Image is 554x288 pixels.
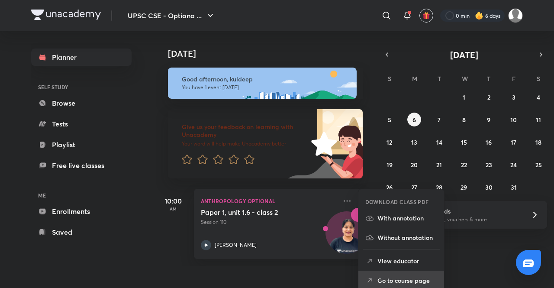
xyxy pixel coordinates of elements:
abbr: Thursday [487,74,490,83]
abbr: October 9, 2025 [487,116,490,124]
img: Avatar [326,216,367,258]
span: [DATE] [450,49,478,61]
abbr: October 5, 2025 [388,116,391,124]
button: October 29, 2025 [457,180,471,194]
abbr: October 3, 2025 [512,93,515,101]
abbr: October 25, 2025 [535,161,542,169]
button: October 6, 2025 [407,113,421,126]
button: October 8, 2025 [457,113,471,126]
button: October 4, 2025 [531,90,545,104]
button: October 7, 2025 [432,113,446,126]
abbr: October 8, 2025 [462,116,466,124]
button: October 10, 2025 [507,113,521,126]
a: Tests [31,115,132,133]
button: October 26, 2025 [383,180,396,194]
button: October 12, 2025 [383,135,396,149]
abbr: October 2, 2025 [487,93,490,101]
abbr: Saturday [537,74,540,83]
abbr: Wednesday [462,74,468,83]
button: UPSC CSE - Optiona ... [122,7,221,24]
abbr: October 28, 2025 [436,183,442,191]
abbr: October 7, 2025 [438,116,441,124]
h6: Give us your feedback on learning with Unacademy [182,123,308,139]
abbr: October 6, 2025 [412,116,416,124]
button: [DATE] [393,49,535,61]
p: With annotation [377,214,437,223]
abbr: October 18, 2025 [535,138,541,146]
p: Session 110 [201,218,337,226]
button: October 30, 2025 [482,180,496,194]
button: October 14, 2025 [432,135,446,149]
p: Win a laptop, vouchers & more [414,216,521,223]
a: Enrollments [31,203,132,220]
img: feedback_image [282,109,363,178]
abbr: October 27, 2025 [411,183,417,191]
img: avatar [422,12,430,19]
button: October 21, 2025 [432,158,446,172]
p: You have 1 event [DATE] [182,84,349,91]
button: October 28, 2025 [432,180,446,194]
abbr: October 11, 2025 [536,116,541,124]
abbr: October 1, 2025 [463,93,465,101]
button: October 27, 2025 [407,180,421,194]
button: avatar [419,9,433,23]
abbr: October 31, 2025 [511,183,517,191]
abbr: October 12, 2025 [387,138,392,146]
a: Planner [31,49,132,66]
button: October 9, 2025 [482,113,496,126]
abbr: October 17, 2025 [511,138,516,146]
abbr: October 26, 2025 [386,183,393,191]
p: Your word will help make Unacademy better [182,140,308,147]
abbr: October 14, 2025 [436,138,442,146]
img: kuldeep Ahir [508,8,523,23]
abbr: October 22, 2025 [461,161,467,169]
abbr: Sunday [388,74,391,83]
button: October 22, 2025 [457,158,471,172]
h6: Refer friends [414,207,521,216]
abbr: October 23, 2025 [486,161,492,169]
button: October 5, 2025 [383,113,396,126]
abbr: Tuesday [438,74,441,83]
img: streak [475,11,483,20]
abbr: October 16, 2025 [486,138,492,146]
h6: DOWNLOAD CLASS PDF [365,198,429,206]
abbr: October 24, 2025 [510,161,517,169]
button: October 17, 2025 [507,135,521,149]
button: October 19, 2025 [383,158,396,172]
img: Company Logo [31,10,101,20]
button: October 15, 2025 [457,135,471,149]
a: Browse [31,94,132,112]
button: October 24, 2025 [507,158,521,172]
button: October 31, 2025 [507,180,521,194]
button: October 25, 2025 [531,158,545,172]
button: October 11, 2025 [531,113,545,126]
abbr: October 15, 2025 [461,138,467,146]
button: October 23, 2025 [482,158,496,172]
abbr: October 30, 2025 [485,183,493,191]
h6: ME [31,188,132,203]
p: [PERSON_NAME] [215,241,257,249]
a: Free live classes [31,157,132,174]
abbr: October 4, 2025 [537,93,540,101]
abbr: October 29, 2025 [461,183,467,191]
button: October 1, 2025 [457,90,471,104]
h5: Paper 1, unit 1.6 - class 2 [201,208,309,217]
button: October 13, 2025 [407,135,421,149]
h5: 10:00 [156,196,190,206]
a: Playlist [31,136,132,153]
img: afternoon [168,68,357,99]
p: View educator [377,256,437,265]
button: October 18, 2025 [531,135,545,149]
p: Anthropology Optional [201,196,337,206]
a: Company Logo [31,10,101,22]
a: Saved [31,223,132,241]
h6: SELF STUDY [31,80,132,94]
button: October 16, 2025 [482,135,496,149]
button: October 20, 2025 [407,158,421,172]
p: Without annotation [377,233,437,242]
abbr: October 13, 2025 [411,138,417,146]
button: October 2, 2025 [482,90,496,104]
abbr: October 10, 2025 [510,116,517,124]
abbr: October 20, 2025 [411,161,418,169]
abbr: October 19, 2025 [387,161,393,169]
